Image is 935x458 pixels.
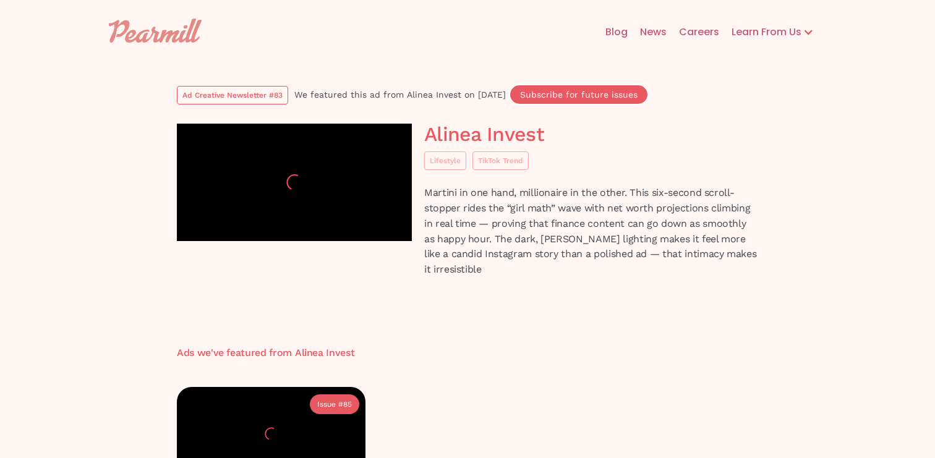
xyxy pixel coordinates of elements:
[310,394,359,414] a: Issue #85
[509,84,649,105] a: Subscribe for future issues
[424,151,466,170] a: Lifestyle
[424,124,758,145] h1: Alinea Invest
[593,12,628,52] a: Blog
[317,398,343,410] div: Issue #
[430,155,461,167] div: Lifestyle
[424,185,758,278] p: Martini in one hand, millionaire in the other. This six-second scroll-stopper rides the “girl mat...
[667,12,719,52] a: Careers
[464,88,478,101] div: on
[294,88,407,101] div: We featured this ad from
[478,88,509,101] div: [DATE]
[177,86,288,104] a: Ad Creative Newsletter #83
[343,398,352,410] div: 85
[407,88,464,101] div: Alinea Invest
[177,347,295,358] h3: Ads we've featured from
[719,25,801,40] div: Learn From Us
[182,89,283,101] div: Ad Creative Newsletter #83
[472,151,529,170] a: TikTok Trend
[295,347,354,358] h3: Alinea Invest
[520,90,638,99] div: Subscribe for future issues
[478,155,523,167] div: TikTok Trend
[628,12,667,52] a: News
[719,12,826,52] div: Learn From Us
